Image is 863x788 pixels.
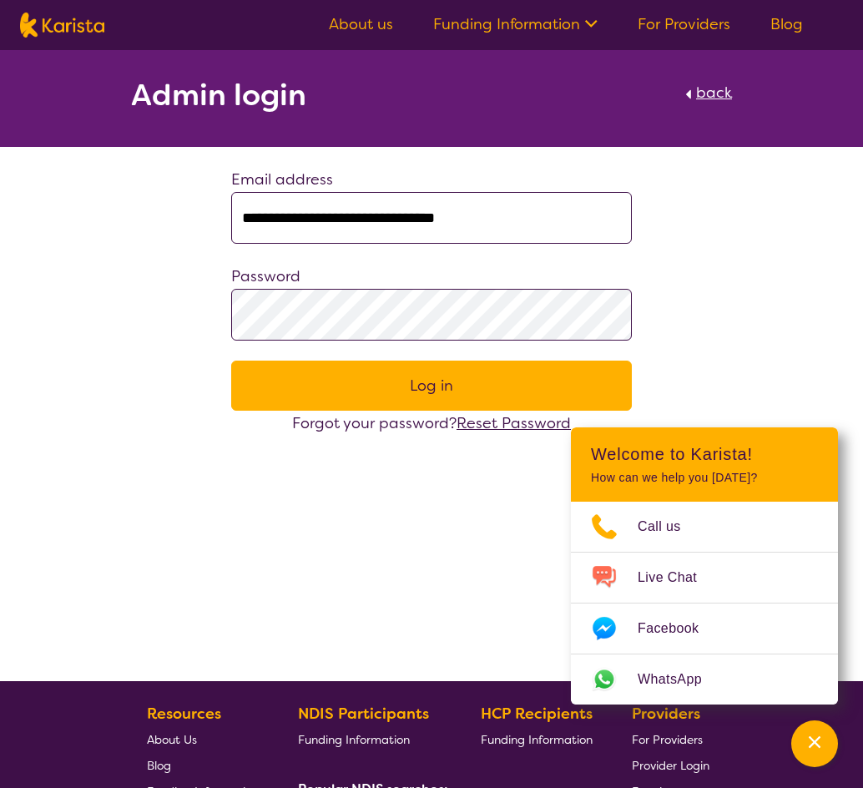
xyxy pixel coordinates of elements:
[231,266,300,286] label: Password
[298,732,410,747] span: Funding Information
[147,726,259,752] a: About Us
[632,704,700,724] b: Providers
[638,565,717,590] span: Live Chat
[571,654,838,705] a: Web link opens in a new tab.
[298,726,442,752] a: Funding Information
[638,667,722,692] span: WhatsApp
[638,616,719,641] span: Facebook
[571,427,838,705] div: Channel Menu
[571,502,838,705] ul: Choose channel
[298,704,429,724] b: NDIS Participants
[231,411,632,436] div: Forgot your password?
[591,444,818,464] h2: Welcome to Karista!
[147,752,259,778] a: Blog
[329,14,393,34] a: About us
[481,704,593,724] b: HCP Recipients
[770,14,803,34] a: Blog
[481,726,593,752] a: Funding Information
[632,732,703,747] span: For Providers
[457,413,571,433] a: Reset Password
[638,514,701,539] span: Call us
[591,471,818,485] p: How can we help you [DATE]?
[481,732,593,747] span: Funding Information
[632,752,709,778] a: Provider Login
[632,758,709,773] span: Provider Login
[231,361,632,411] button: Log in
[131,80,306,110] h2: Admin login
[638,14,730,34] a: For Providers
[632,726,709,752] a: For Providers
[20,13,104,38] img: Karista logo
[231,169,333,189] label: Email address
[147,732,197,747] span: About Us
[681,80,732,117] a: back
[147,704,221,724] b: Resources
[433,14,598,34] a: Funding Information
[791,720,838,767] button: Channel Menu
[147,758,171,773] span: Blog
[696,83,732,103] span: back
